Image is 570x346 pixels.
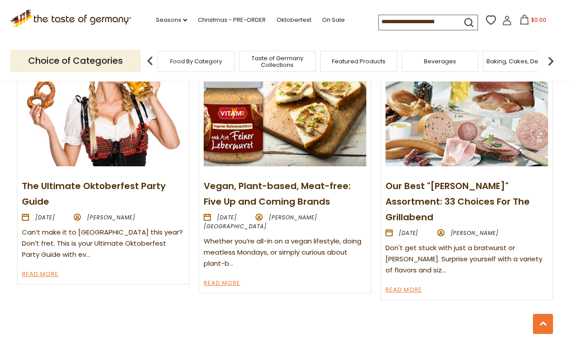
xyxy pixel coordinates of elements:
img: Our Best "Wurst" Assortment: 33 Choices For The Grillabend [386,45,548,166]
a: Seasons [156,15,187,25]
a: The Ultimate Oktoberfest Party Guide [22,180,166,208]
a: Featured Products [332,58,386,65]
span: $0.00 [531,16,546,24]
img: Vegan, Plant-based, Meat-free: Five Up and Coming Brands [204,45,366,166]
a: Beverages [424,58,456,65]
a: Oktoberfest [277,15,311,25]
img: next arrow [542,52,560,70]
div: Can’t make it to [GEOGRAPHIC_DATA] this year? Don’t fret. This is your Ultimate Oktoberfest Party... [22,227,184,260]
a: Read More [204,278,240,289]
a: Vegan, Plant-based, Meat-free: Five Up and Coming Brands [204,180,351,208]
time: [DATE] [35,214,55,221]
button: $0.00 [514,15,552,28]
a: Our Best "[PERSON_NAME]" Assortment: 33 Choices For The Grillabend [386,180,530,223]
a: On Sale [322,15,345,25]
span: [PERSON_NAME][GEOGRAPHIC_DATA] [204,214,317,230]
span: [PERSON_NAME] [451,229,499,237]
a: Food By Category [170,58,222,65]
a: Read More [22,269,59,280]
time: [DATE] [217,214,237,221]
img: The Ultimate Oktoberfest Party Guide [22,45,184,166]
div: Don't get stuck with just a bratwurst or [PERSON_NAME]. Surprise yourself with a variety of flavo... [386,243,548,276]
a: Baking, Cakes, Desserts [486,58,556,65]
div: Whether you’re all-in on a vegan lifestyle, doing meatless Mondays, or simply curious about plant-b… [204,236,366,269]
a: Read More [386,285,422,296]
a: Christmas - PRE-ORDER [198,15,266,25]
span: [PERSON_NAME] [87,214,135,221]
img: previous arrow [141,52,159,70]
p: Choice of Categories [10,50,141,72]
a: Taste of Germany Collections [242,55,313,68]
time: [DATE] [399,229,419,237]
